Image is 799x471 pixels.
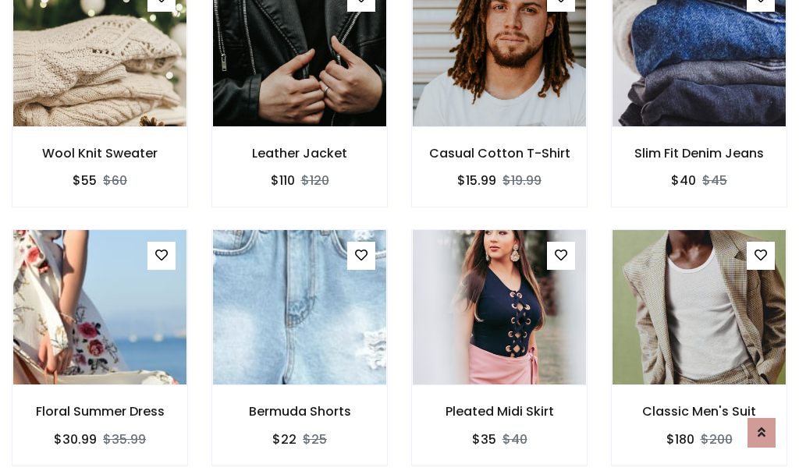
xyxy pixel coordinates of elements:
[301,172,329,189] del: $120
[303,430,327,448] del: $25
[502,430,527,448] del: $40
[103,172,127,189] del: $60
[54,432,97,447] h6: $30.99
[666,432,694,447] h6: $180
[272,432,297,447] h6: $22
[612,146,787,161] h6: Slim Fit Denim Jeans
[412,404,587,419] h6: Pleated Midi Skirt
[612,404,787,419] h6: Classic Men's Suit
[212,146,387,161] h6: Leather Jacket
[73,173,97,188] h6: $55
[12,404,187,419] h6: Floral Summer Dress
[457,173,496,188] h6: $15.99
[103,430,146,448] del: $35.99
[701,430,733,448] del: $200
[412,146,587,161] h6: Casual Cotton T-Shirt
[671,173,696,188] h6: $40
[472,432,496,447] h6: $35
[12,146,187,161] h6: Wool Knit Sweater
[212,404,387,419] h6: Bermuda Shorts
[702,172,727,189] del: $45
[271,173,295,188] h6: $110
[502,172,542,189] del: $19.99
